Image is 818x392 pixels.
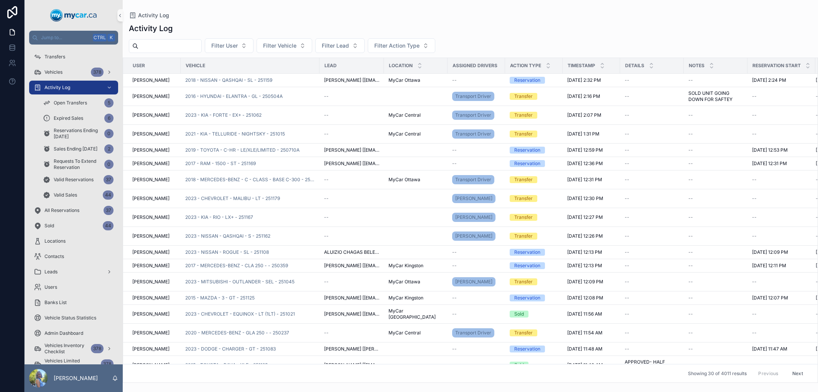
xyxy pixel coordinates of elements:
[44,238,66,244] span: Locations
[625,147,679,153] a: --
[324,249,379,255] a: ALUIZIO CHAGAS BELEM [[EMAIL_ADDRESS][DOMAIN_NAME]]
[132,249,176,255] a: [PERSON_NAME]
[324,147,379,153] span: [PERSON_NAME] [[EMAIL_ADDRESS][DOMAIN_NAME]]
[324,214,329,220] span: --
[752,93,811,99] a: --
[510,112,558,119] a: Transfer
[752,93,757,99] span: --
[324,160,379,167] a: [PERSON_NAME] [[EMAIL_ADDRESS][DOMAIN_NAME]]
[688,177,693,183] span: --
[452,263,500,269] a: --
[455,214,492,220] span: [PERSON_NAME]
[625,160,679,167] a: --
[625,77,629,83] span: --
[625,249,629,255] span: --
[185,112,262,118] a: 2023 - KIA - FORTE - EX+ - 251062
[185,263,288,269] a: 2017 - MERCEDES-BENZ - CLA 250 - - 250359
[688,233,693,239] span: --
[29,234,118,248] a: Locations
[752,131,811,137] a: --
[752,233,811,239] a: --
[185,249,315,255] a: 2023 - NISSAN - ROGUE - SL - 251108
[514,147,540,154] div: Reservation
[688,77,693,83] span: --
[625,112,679,118] a: --
[452,147,457,153] span: --
[567,214,603,220] span: [DATE] 12:27 PM
[388,263,423,269] span: MyCar Kingston
[185,93,315,99] a: 2016 - HYUNDAI - ELANTRA - GL - 250504A
[452,77,457,83] span: --
[132,131,170,137] span: [PERSON_NAME]
[324,77,379,83] span: [PERSON_NAME] [[EMAIL_ADDRESS][DOMAIN_NAME]]
[752,177,811,183] a: --
[108,35,114,41] span: K
[185,177,315,183] a: 2018 - MERCEDES-BENZ - C - CLASS - BASE C-300 - 250928
[185,214,315,220] a: 2023 - KIA - RIO - LX+ - 251167
[688,195,693,202] span: --
[324,195,379,202] a: --
[132,160,170,167] span: [PERSON_NAME]
[132,160,176,167] a: [PERSON_NAME]
[185,195,280,202] a: 2023 - CHEVROLET - MALIBU - LT - 251179
[324,263,379,269] span: [PERSON_NAME] [[EMAIL_ADDRESS][DOMAIN_NAME]]
[567,177,602,183] span: [DATE] 12:31 PM
[752,147,788,153] span: [DATE] 12:53 PM
[452,230,500,242] a: [PERSON_NAME]
[91,68,104,77] div: 378
[752,112,757,118] span: --
[452,249,457,255] span: --
[104,144,114,154] div: 2
[452,263,457,269] span: --
[104,114,114,123] div: 6
[688,177,743,183] a: --
[567,195,616,202] a: [DATE] 12:30 PM
[132,77,170,83] span: [PERSON_NAME]
[752,249,788,255] span: [DATE] 12:09 PM
[567,160,603,167] span: [DATE] 12:36 PM
[514,176,533,183] div: Transfer
[185,93,283,99] a: 2016 - HYUNDAI - ELANTRA - GL - 250504A
[185,112,315,118] a: 2023 - KIA - FORTE - EX+ - 251062
[567,233,616,239] a: [DATE] 12:26 PM
[388,77,420,83] span: MyCar Ottawa
[752,195,811,202] a: --
[185,77,315,83] a: 2018 - NISSAN - QASHQAI - SL - 251159
[452,147,500,153] a: --
[132,77,176,83] a: [PERSON_NAME]
[752,147,811,153] a: [DATE] 12:53 PM
[185,131,285,137] span: 2021 - KIA - TELLURIDE - NIGHTSKY - 251015
[324,131,329,137] span: --
[625,233,629,239] span: --
[752,112,811,118] a: --
[185,131,315,137] a: 2021 - KIA - TELLURIDE - NIGHTSKY - 251015
[567,233,603,239] span: [DATE] 12:26 PM
[510,77,558,84] a: Reservation
[104,98,114,108] div: 5
[38,127,118,141] a: Reservations Ending [DATE]0
[324,233,329,239] span: --
[688,160,693,167] span: --
[132,131,176,137] a: [PERSON_NAME]
[625,93,629,99] span: --
[185,249,269,255] a: 2023 - NISSAN - ROGUE - SL - 251108
[185,214,253,220] a: 2023 - KIA - RIO - LX+ - 251167
[38,142,118,156] a: Sales Ending [DATE]2
[625,249,679,255] a: --
[688,263,693,269] span: --
[132,112,176,118] a: [PERSON_NAME]
[625,233,679,239] a: --
[625,147,629,153] span: --
[567,131,599,137] span: [DATE] 1:31 PM
[185,160,256,167] a: 2017 - RAM - 1500 - ST - 251169
[452,211,500,223] a: [PERSON_NAME]
[567,249,602,255] span: [DATE] 12:13 PM
[324,233,379,239] a: --
[567,112,616,118] a: [DATE] 2:07 PM
[452,160,500,167] a: --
